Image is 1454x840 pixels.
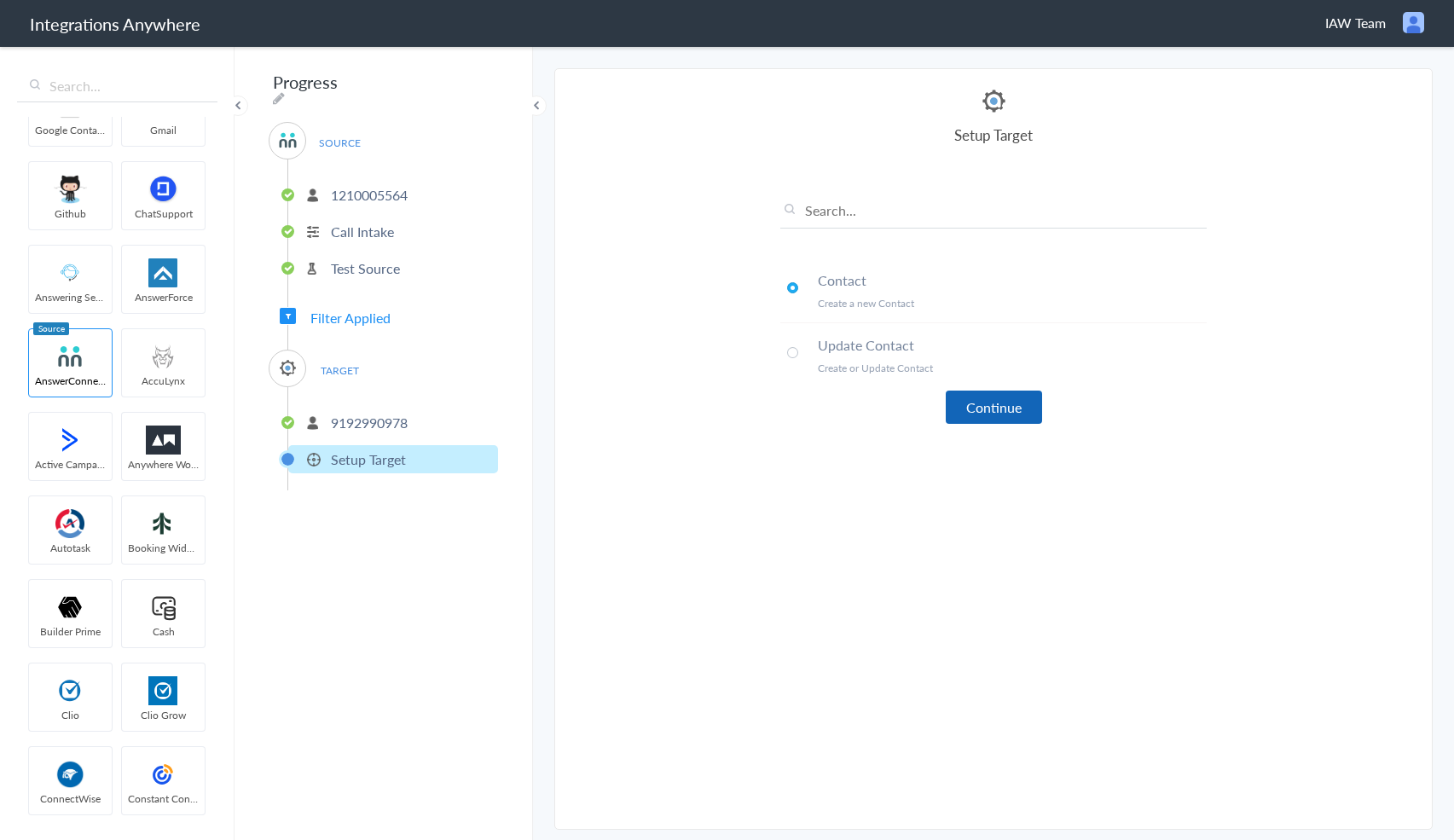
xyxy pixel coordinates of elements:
[122,457,205,472] span: Anywhere Works
[818,270,1207,290] h4: Contact
[29,206,112,221] span: Github
[127,760,200,789] img: constant-contact.svg
[34,593,107,622] img: builder-prime-logo.svg
[307,359,372,382] span: TARGET
[122,624,205,639] span: Cash
[29,457,112,472] span: Active Campaign
[122,374,205,388] span: AccuLynx
[17,70,217,102] input: Search...
[29,791,112,806] span: ConnectWise
[127,593,200,622] img: cash-logo.svg
[122,791,205,806] span: Constant Contact
[29,374,112,388] span: AnswerConnect
[29,541,112,555] span: Autotask
[29,123,112,137] span: Google Contacts
[277,357,298,379] img: serviceminder-logo.svg
[331,449,406,469] p: Setup Target
[127,426,200,455] img: aww.png
[331,185,408,205] p: 1210005564
[34,175,107,204] img: github.png
[29,708,112,722] span: Clio
[277,130,298,151] img: answerconnect-logo.svg
[818,361,1207,375] p: Create or Update Contact
[127,342,200,371] img: acculynx-logo.svg
[780,125,1207,145] h4: Setup Target
[29,624,112,639] span: Builder Prime
[1403,12,1424,33] img: user.png
[780,200,1207,229] input: Search...
[127,175,200,204] img: chatsupport-icon.svg
[1325,13,1386,32] span: IAW Team
[34,509,107,538] img: autotask.png
[310,308,391,327] span: Filter Applied
[331,222,394,241] p: Call Intake
[979,86,1009,116] img: serviceminder-logo.svg
[122,708,205,722] span: Clio Grow
[122,123,205,137] span: Gmail
[30,12,200,36] h1: Integrations Anywhere
[34,258,107,287] img: Answering_service.png
[34,426,107,455] img: active-campaign-logo.svg
[331,258,400,278] p: Test Source
[127,676,200,705] img: Clio.jpg
[818,296,1207,310] p: Create a new Contact
[122,290,205,304] span: AnswerForce
[818,335,1207,355] h4: Update Contact
[331,413,408,432] p: 9192990978
[127,258,200,287] img: af-app-logo.svg
[122,206,205,221] span: ChatSupport
[34,760,107,789] img: connectwise.png
[127,509,200,538] img: Setmore_Logo.svg
[29,290,112,304] span: Answering Service
[34,342,107,371] img: answerconnect-logo.svg
[307,131,372,154] span: SOURCE
[122,541,205,555] span: Booking Widget
[34,676,107,705] img: clio-logo.svg
[946,391,1042,424] button: Continue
